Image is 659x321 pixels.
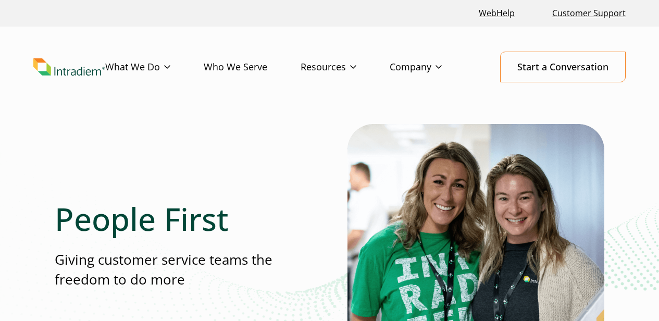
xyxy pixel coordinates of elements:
a: Link opens in a new window [475,2,519,24]
p: Giving customer service teams the freedom to do more [55,250,283,289]
img: Intradiem [33,58,105,76]
a: Start a Conversation [500,52,626,82]
h1: People First [55,200,283,238]
a: What We Do [105,52,204,82]
a: Resources [301,52,390,82]
a: Company [390,52,475,82]
a: Customer Support [548,2,630,24]
a: Link to homepage of Intradiem [33,58,105,76]
a: Who We Serve [204,52,301,82]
